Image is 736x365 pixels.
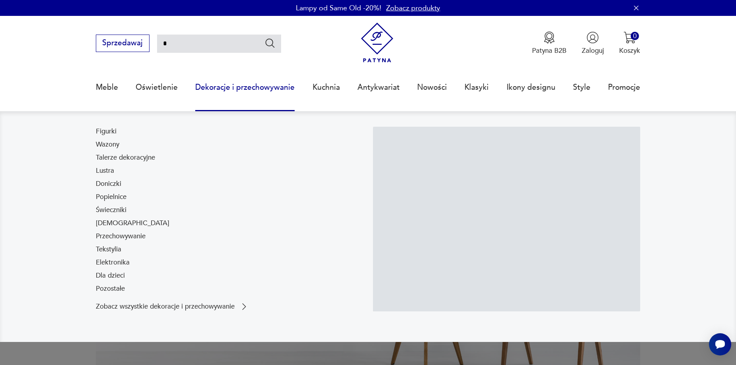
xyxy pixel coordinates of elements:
[96,218,169,228] a: [DEMOGRAPHIC_DATA]
[96,302,249,311] a: Zobacz wszystkie dekoracje i przechowywanie
[631,32,639,40] div: 0
[532,31,567,55] button: Patyna B2B
[96,35,150,52] button: Sprzedawaj
[296,3,381,13] p: Lampy od Same Old -20%!
[543,31,555,44] img: Ikona medalu
[96,127,117,136] a: Figurki
[582,31,604,55] button: Zaloguj
[96,232,146,241] a: Przechowywanie
[608,69,640,106] a: Promocje
[136,69,178,106] a: Oświetlenie
[532,46,567,55] p: Patyna B2B
[96,41,150,47] a: Sprzedawaj
[709,333,731,355] iframe: Smartsupp widget button
[96,303,235,310] p: Zobacz wszystkie dekoracje i przechowywanie
[313,69,340,106] a: Kuchnia
[96,258,130,267] a: Elektronika
[464,69,489,106] a: Klasyki
[96,140,119,149] a: Wazony
[96,192,126,202] a: Popielnice
[619,31,640,55] button: 0Koszyk
[96,179,121,189] a: Doniczki
[96,245,121,254] a: Tekstylia
[417,69,447,106] a: Nowości
[619,46,640,55] p: Koszyk
[96,153,155,162] a: Talerze dekoracyjne
[357,69,400,106] a: Antykwariat
[96,284,125,294] a: Pozostałe
[573,69,590,106] a: Style
[96,69,118,106] a: Meble
[623,31,636,44] img: Ikona koszyka
[264,37,276,49] button: Szukaj
[582,46,604,55] p: Zaloguj
[507,69,555,106] a: Ikony designu
[532,31,567,55] a: Ikona medaluPatyna B2B
[357,23,397,63] img: Patyna - sklep z meblami i dekoracjami vintage
[96,271,125,280] a: Dla dzieci
[195,69,295,106] a: Dekoracje i przechowywanie
[96,205,126,215] a: Świeczniki
[96,166,114,176] a: Lustra
[386,3,440,13] a: Zobacz produkty
[586,31,599,44] img: Ikonka użytkownika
